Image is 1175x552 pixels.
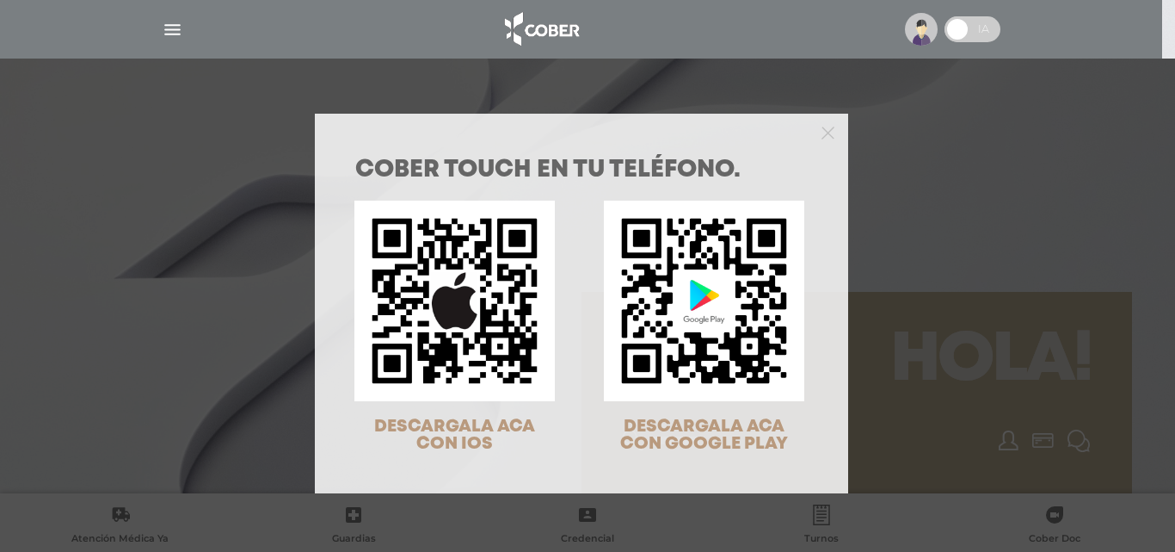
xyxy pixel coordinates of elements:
span: DESCARGALA ACA CON IOS [374,419,535,452]
img: qr-code [354,201,555,401]
h1: COBER TOUCH en tu teléfono. [355,158,808,183]
img: qr-code [604,201,804,401]
span: DESCARGALA ACA CON GOOGLE PLAY [620,419,788,452]
button: Close [821,124,834,140]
